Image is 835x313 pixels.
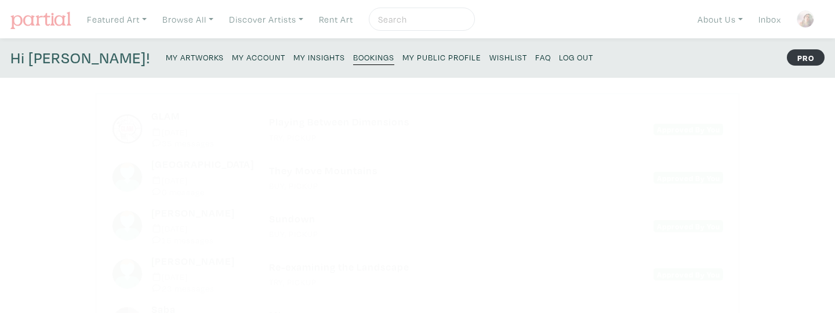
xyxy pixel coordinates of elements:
[269,116,566,128] h6: Playing Between Dimensions
[787,49,825,66] strong: PRO
[269,134,566,142] small: TRY, PICKUP
[269,182,566,190] small: BUY, PICKUP
[402,49,481,64] a: My Public Profile
[353,49,394,65] a: Bookings
[654,268,723,280] span: Approved By You
[151,236,252,244] small: 15 messages
[224,8,308,31] a: Discover Artists
[112,258,143,289] img: avatar.png
[112,114,143,145] img: phpThumb.php
[166,49,224,64] a: My Artworks
[559,52,593,63] small: Log Out
[112,207,723,244] a: [PERSON_NAME] [DATE] 15 messages Sundown BUY, PICKUP Approved By You
[151,128,252,136] small: [DATE]
[559,49,593,64] a: Log Out
[151,110,252,123] h6: GLAM
[269,164,566,177] h6: They Move Mountains
[269,261,566,274] h6: Re-examining the Landscape
[692,8,748,31] a: About Us
[151,284,252,293] small: 23 messages
[753,8,786,31] a: Inbox
[314,8,358,31] a: Rent Art
[232,52,285,63] small: My Account
[157,8,219,31] a: Browse All
[151,255,252,268] h6: [PERSON_NAME]
[535,52,551,63] small: FAQ
[377,12,464,27] input: Search
[151,158,252,171] h6: [GEOGRAPHIC_DATA]
[112,255,723,293] a: [PERSON_NAME] [DATE] 23 messages Re-examining the Landscape TRY, PICKUP Approved By You
[151,272,252,281] small: [DATE]
[112,162,143,193] img: avatar.png
[82,8,152,31] a: Featured Art
[402,52,481,63] small: My Public Profile
[112,110,723,147] a: GLAM [DATE] 35 messages Playing Between Dimensions TRY, PICKUP Approved By You
[293,49,345,64] a: My Insights
[654,172,723,184] span: Approved By You
[269,230,566,238] small: BUY, PICKUP
[535,49,551,64] a: FAQ
[151,176,252,185] small: [DATE]
[797,10,814,28] img: phpThumb.php
[353,52,394,63] small: Bookings
[489,52,527,63] small: Wishlist
[293,52,345,63] small: My Insights
[112,210,143,241] img: avatar.png
[654,124,723,135] span: Approved By You
[489,49,527,64] a: Wishlist
[232,49,285,64] a: My Account
[10,49,150,67] h4: Hi [PERSON_NAME]!
[269,213,566,225] h6: Sundown
[151,188,252,196] small: 0 message
[151,207,252,220] h6: [PERSON_NAME]
[151,139,252,147] small: 35 messages
[654,220,723,232] span: Approved By You
[269,278,566,286] small: TRY, PICKUP
[151,224,252,233] small: [DATE]
[166,52,224,63] small: My Artworks
[112,158,723,196] a: [GEOGRAPHIC_DATA] [DATE] 0 message They Move Mountains BUY, PICKUP Approved By You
